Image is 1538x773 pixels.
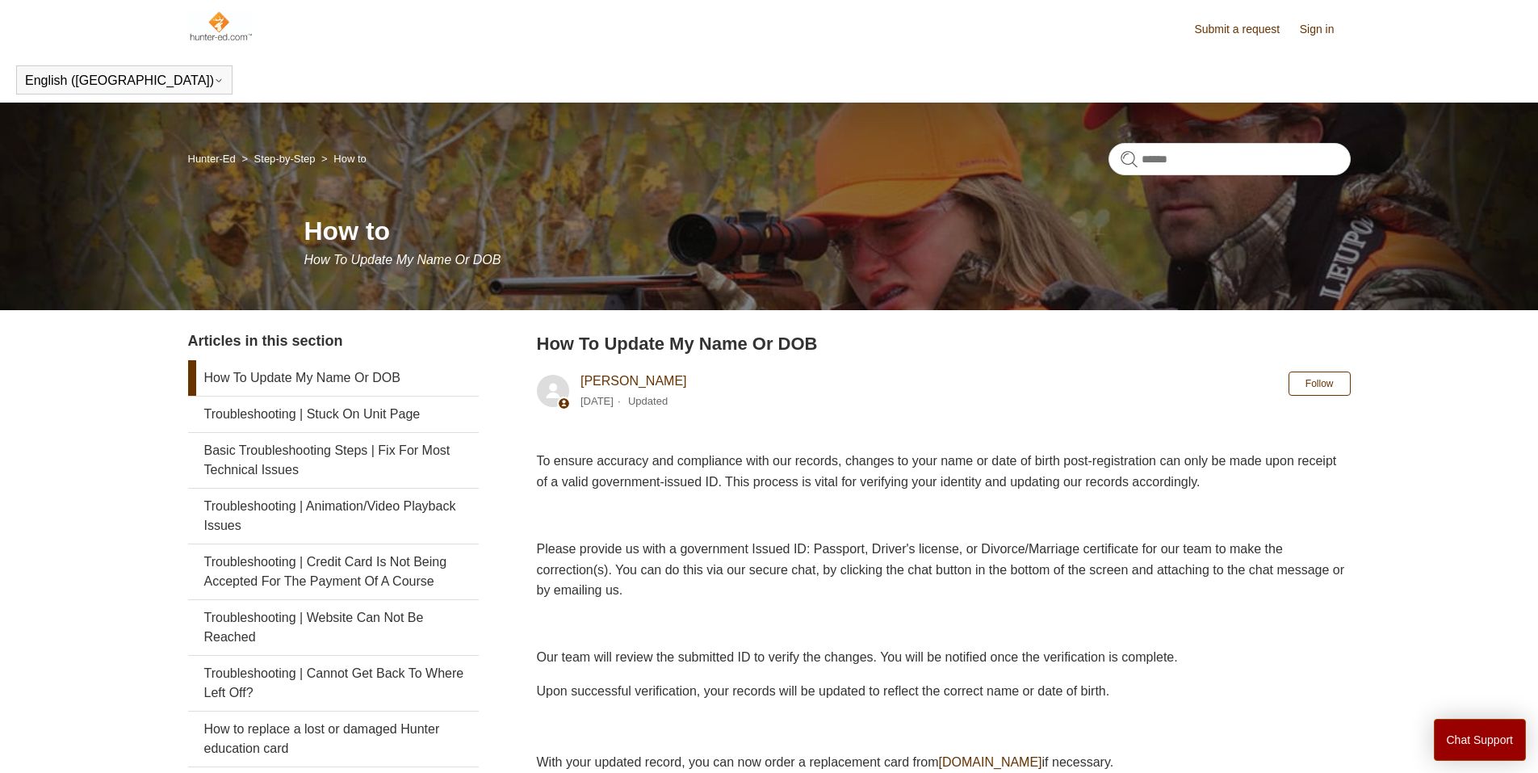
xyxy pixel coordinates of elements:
p: To ensure accuracy and compliance with our records, changes to your name or date of birth post-re... [537,451,1351,492]
a: Troubleshooting | Stuck On Unit Page [188,397,479,432]
a: [DOMAIN_NAME] [939,755,1042,769]
button: Chat Support [1434,719,1527,761]
p: With your updated record, you can now order a replacement card from if necessary. [537,752,1351,773]
button: Follow Article [1289,372,1351,396]
button: English ([GEOGRAPHIC_DATA]) [25,74,224,88]
a: Troubleshooting | Cannot Get Back To Where Left Off? [188,656,479,711]
a: Troubleshooting | Animation/Video Playback Issues [188,489,479,544]
a: Sign in [1300,21,1351,38]
a: [PERSON_NAME] [580,374,687,388]
li: How to [318,153,367,165]
a: How to replace a lost or damaged Hunter education card [188,712,479,767]
time: 04/08/2025, 11:08 [580,395,614,407]
a: Basic Troubleshooting Steps | Fix For Most Technical Issues [188,433,479,488]
img: Hunter-Ed Help Center home page [188,10,254,42]
li: Step-by-Step [238,153,318,165]
span: Our team will review the submitted ID to verify the changes. You will be notified once the verifi... [537,650,1178,664]
h2: How To Update My Name Or DOB [537,330,1351,357]
a: Troubleshooting | Website Can Not Be Reached [188,600,479,655]
a: How To Update My Name Or DOB [188,360,479,396]
span: Please provide us with a government Issued ID: Passport, Driver's license, or Divorce/Marriage ce... [537,542,1345,597]
a: How to [333,153,366,165]
a: Submit a request [1194,21,1296,38]
a: Hunter-Ed [188,153,236,165]
a: Step-by-Step [254,153,316,165]
span: Articles in this section [188,333,343,349]
h1: How to [304,212,1351,250]
li: Updated [628,395,668,407]
span: How To Update My Name Or DOB [304,253,501,267]
li: Hunter-Ed [188,153,239,165]
p: Upon successful verification, your records will be updated to reflect the correct name or date of... [537,681,1351,702]
input: Search [1108,143,1351,175]
a: Troubleshooting | Credit Card Is Not Being Accepted For The Payment Of A Course [188,544,479,599]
